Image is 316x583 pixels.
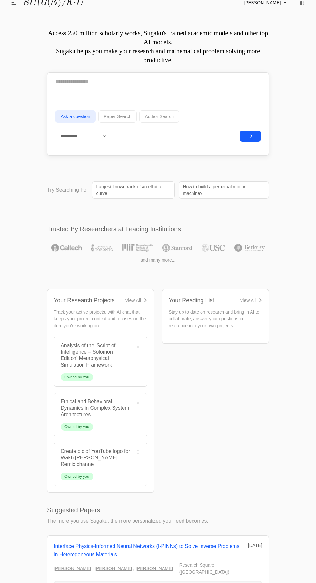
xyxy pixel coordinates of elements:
[61,343,115,367] a: Analysis of the 'Script of Intelligence – Solomon Edition' Metaphysical Simulation Framework
[55,110,96,123] button: Ask a question
[91,244,113,252] img: University of Toronto
[179,181,269,199] a: How to build a perpetual motion machine?
[125,297,141,304] div: View All
[136,565,173,572] a: [PERSON_NAME]
[162,244,192,252] img: Stanford
[179,561,262,576] span: Research Square ([GEOGRAPHIC_DATA])
[133,565,134,572] span: ,
[125,297,147,304] a: View All
[240,297,262,304] a: View All
[54,565,91,572] a: [PERSON_NAME]
[47,517,269,525] p: The more you use Sugaku, the more personalized your feed becomes.
[92,181,175,199] a: Largest known rank of an elliptic curve
[169,296,214,305] div: Your Reading List
[141,257,176,263] span: and many more...
[64,474,89,479] div: Owned by you
[47,225,269,234] h2: Trusted By Researchers at Leading Institutions
[61,399,129,417] a: Ethical and Behavioral Dynamics in Complex System Architectures
[234,244,265,252] img: UC Berkeley
[139,110,179,123] button: Author Search
[47,506,269,515] h2: Suggested Papers
[47,28,269,65] p: Access 250 million scholarly works, Sugaku's trained academic models and other top AI models. Sug...
[64,375,89,380] div: Owned by you
[54,296,114,305] div: Your Research Projects
[169,309,262,329] p: Stay up to date on research and bring in AI to collaborate, answer your questions or reference in...
[98,110,137,123] button: Paper Search
[54,543,239,557] a: Interface Physics-Informed Neural Networks (I-PINNs) to Solve Inverse Problems in Heterogeneous M...
[248,542,262,548] div: [DATE]
[47,186,88,194] p: Try Searching For
[95,565,132,572] a: [PERSON_NAME]
[202,244,225,252] img: USC
[64,424,89,429] div: Owned by you
[61,448,130,467] a: Create pic of YouTube logo for Wakh [PERSON_NAME] Remix channel
[54,309,147,329] p: Track your active projects, with AI chat that keeps your project context and focuses on the item ...
[122,244,153,252] img: MIT
[51,244,82,252] img: Caltech
[240,297,256,304] div: View All
[175,565,177,572] span: |
[92,565,94,572] span: ,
